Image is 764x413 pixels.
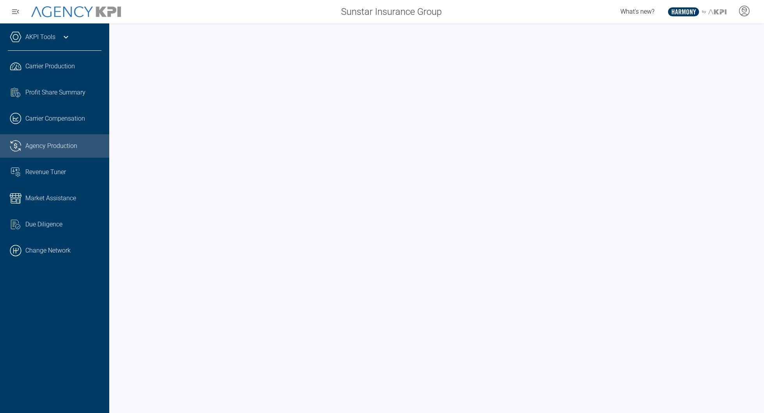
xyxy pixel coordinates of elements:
[25,88,85,97] span: Profit Share Summary
[25,194,76,203] span: Market Assistance
[25,141,77,151] span: Agency Production
[620,8,654,15] span: What's new?
[25,167,66,177] span: Revenue Tuner
[25,220,62,229] span: Due Diligence
[25,114,85,123] span: Carrier Compensation
[25,32,55,42] a: AKPI Tools
[31,6,121,18] img: AgencyKPI
[25,62,75,71] span: Carrier Production
[341,5,442,19] span: Sunstar Insurance Group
